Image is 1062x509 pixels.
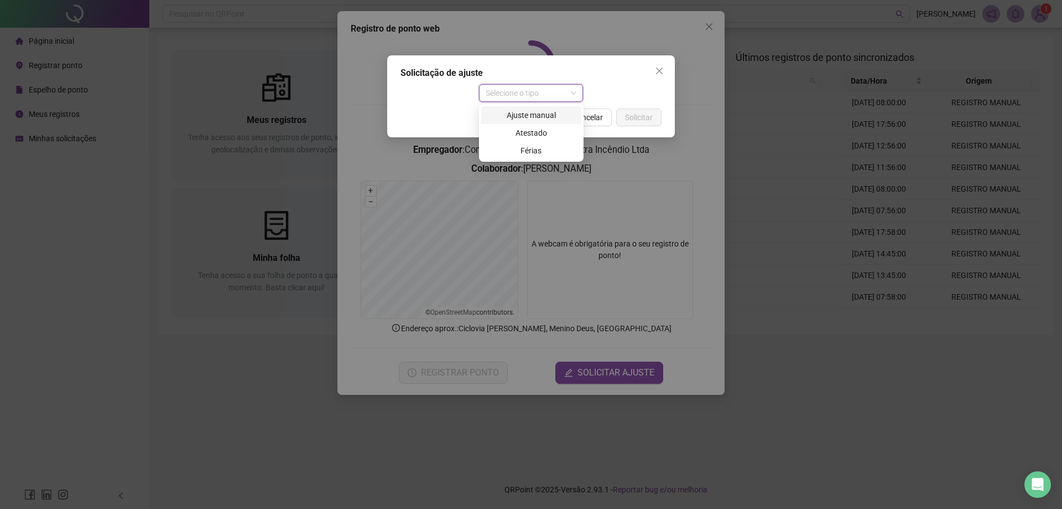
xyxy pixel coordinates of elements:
[486,85,577,101] span: Selecione o tipo
[481,142,581,160] div: Férias
[564,109,612,126] button: Cancelar
[488,145,575,157] div: Férias
[400,66,662,80] div: Solicitação de ajuste
[572,111,603,124] span: Cancelar
[650,62,668,80] button: Close
[481,106,581,124] div: Ajuste manual
[488,127,575,139] div: Atestado
[1024,471,1051,498] div: Open Intercom Messenger
[655,66,664,75] span: close
[616,109,662,126] button: Solicitar
[481,124,581,142] div: Atestado
[488,109,575,121] div: Ajuste manual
